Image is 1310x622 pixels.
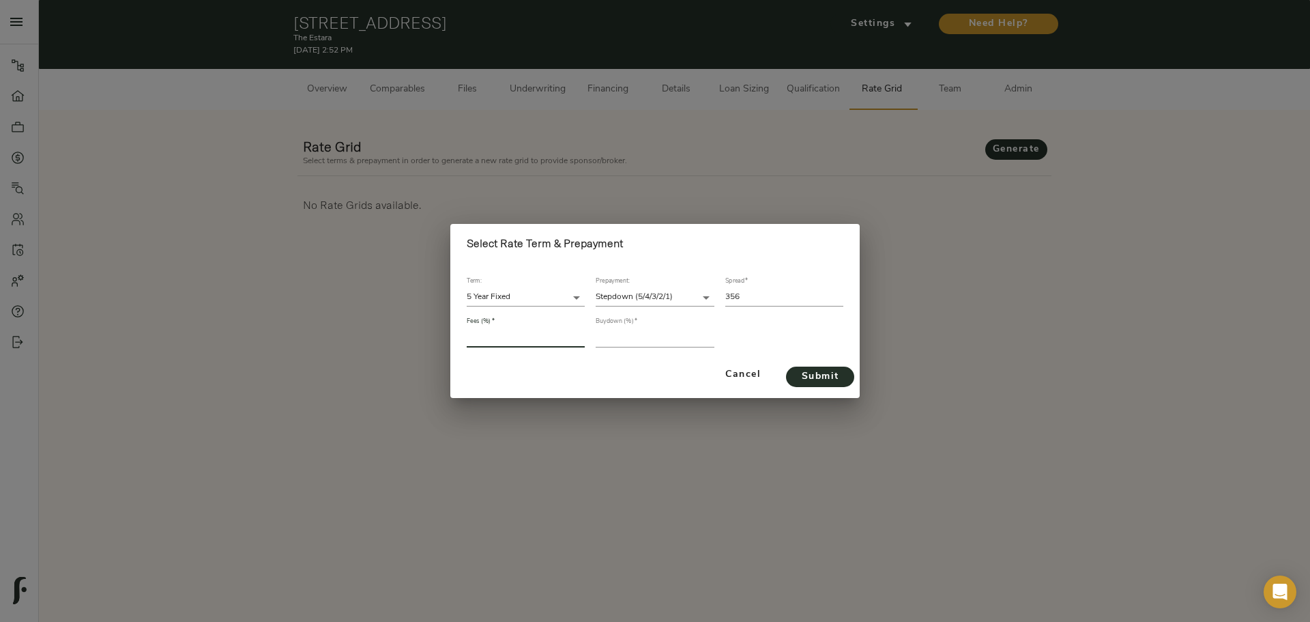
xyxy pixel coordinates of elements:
button: Cancel [705,358,781,393]
label: Prepayment: [596,279,630,285]
strong: Select Rate Term & Prepayment [467,236,623,250]
div: Stepdown (5/4/3/2/1) [596,288,714,307]
span: Submit [800,369,841,386]
button: Submit [786,367,854,387]
span: Cancel [711,367,775,384]
label: Term: [467,279,482,285]
label: Buydown (%) [596,319,637,325]
label: Fees (%) [467,319,495,325]
div: 5 Year Fixed [467,288,585,307]
label: Spread [725,279,748,285]
div: Open Intercom Messenger [1264,576,1296,608]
